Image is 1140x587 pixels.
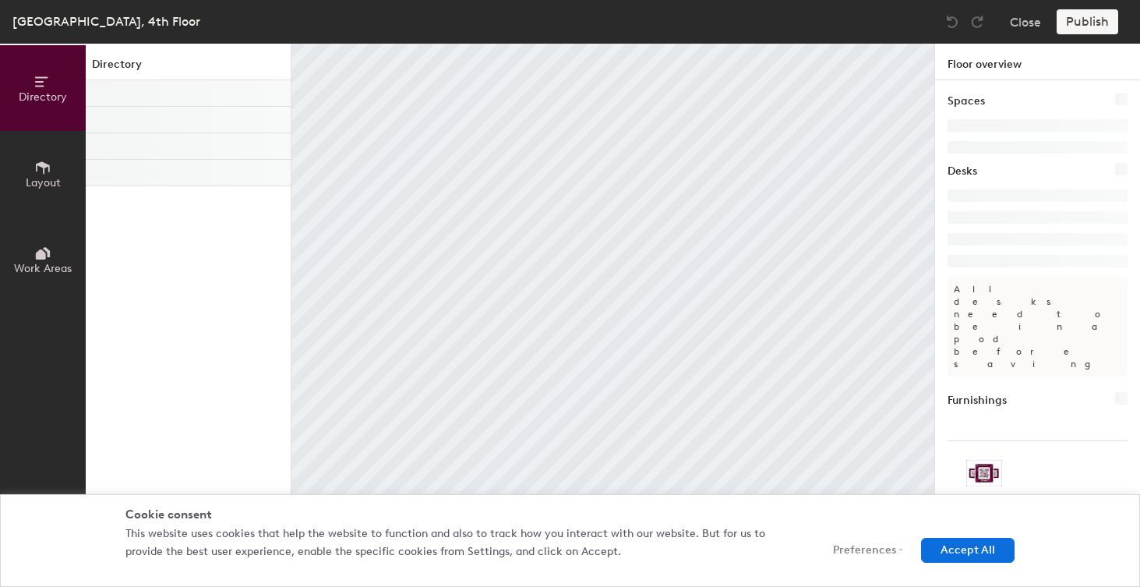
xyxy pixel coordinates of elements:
h1: Desks [948,163,977,180]
h1: Furnishings [948,392,1007,409]
button: Preferences [814,538,909,563]
h1: Floor overview [935,44,1140,80]
canvas: Map [291,44,934,587]
img: Redo [969,14,985,30]
h1: Spaces [948,93,985,110]
span: Layout [26,176,61,189]
img: Undo [944,14,960,30]
h1: Directory [86,56,291,80]
p: All desks need to be in a pod before saving [948,277,1128,377]
button: Accept All [921,538,1015,563]
img: Sticker logo [966,460,1002,486]
div: Cookie consent [125,507,1015,523]
button: Close [1010,9,1041,34]
span: Directory [19,90,67,104]
span: Work Areas [14,262,72,275]
div: [GEOGRAPHIC_DATA], 4th Floor [12,12,200,31]
p: This website uses cookies that help the website to function and also to track how you interact wi... [125,525,798,560]
h4: Increase desk check-ins [966,493,1099,524]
